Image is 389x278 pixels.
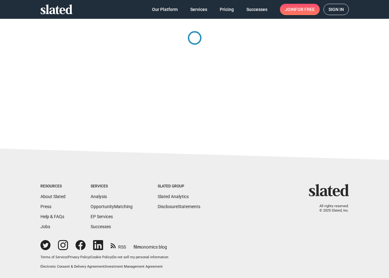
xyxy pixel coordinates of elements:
[40,194,66,199] a: About Slated
[152,4,178,15] span: Our Platform
[91,184,133,189] div: Services
[91,214,113,219] a: EP Services
[40,184,66,189] div: Resources
[40,224,50,229] a: Jobs
[105,265,163,269] a: Investment Management Agreement
[91,204,133,209] a: OpportunityMatching
[323,4,349,15] a: Sign in
[329,4,344,15] span: Sign in
[246,4,267,15] span: Successes
[215,4,239,15] a: Pricing
[40,214,64,219] a: Help & FAQs
[40,265,104,269] a: Electronic Consent & Delivery Agreement
[134,244,141,249] span: film
[111,240,126,250] a: RSS
[68,255,90,259] a: Privacy Policy
[40,255,67,259] a: Terms of Service
[220,4,234,15] span: Pricing
[91,224,111,229] a: Successes
[241,4,272,15] a: Successes
[285,4,315,15] span: Join
[295,4,315,15] span: for free
[158,184,200,189] div: Slated Group
[185,4,212,15] a: Services
[158,204,200,209] a: DisclosureStatements
[113,255,168,260] button: Do not sell my personal information
[91,194,107,199] a: Analysis
[158,194,189,199] a: Slated Analytics
[190,4,207,15] span: Services
[313,204,349,213] p: All rights reserved. © 2025 Slated, Inc.
[67,255,68,259] span: |
[147,4,183,15] a: Our Platform
[104,265,105,269] span: |
[40,204,51,209] a: Press
[90,255,91,259] span: |
[134,239,167,250] a: filmonomics blog
[280,4,320,15] a: Joinfor free
[91,255,112,259] a: Cookie Policy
